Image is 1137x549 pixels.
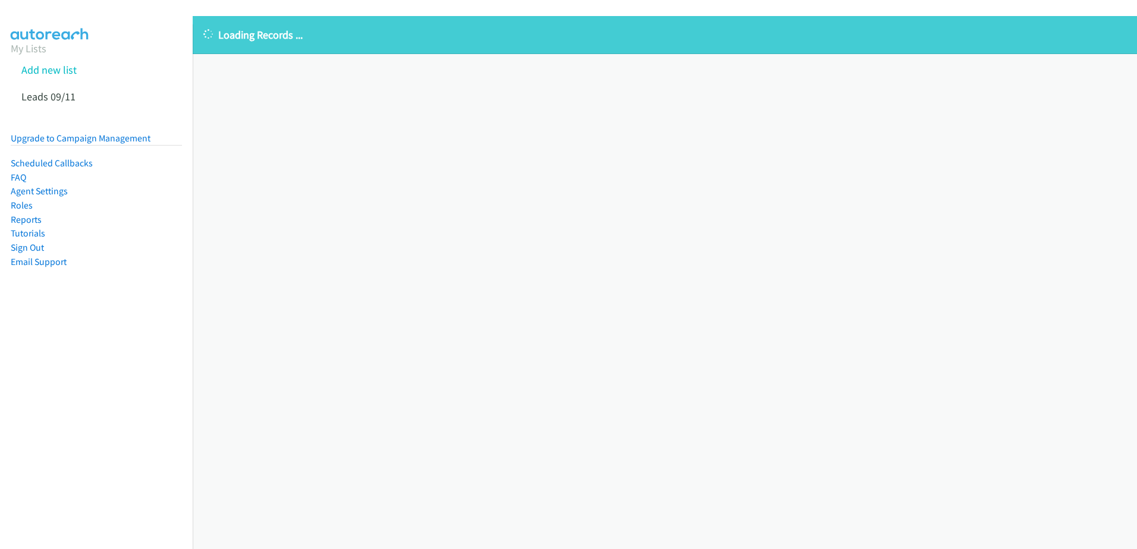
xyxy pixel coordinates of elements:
a: Email Support [11,256,67,267]
a: FAQ [11,172,26,183]
a: Upgrade to Campaign Management [11,132,150,144]
a: Roles [11,200,33,211]
a: Leads 09/11 [21,90,76,103]
a: Sign Out [11,242,44,253]
a: Agent Settings [11,185,68,197]
a: Scheduled Callbacks [11,157,93,169]
a: Tutorials [11,228,45,239]
p: Loading Records ... [203,27,1126,43]
a: My Lists [11,42,46,55]
a: Reports [11,214,42,225]
a: Add new list [21,63,77,77]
